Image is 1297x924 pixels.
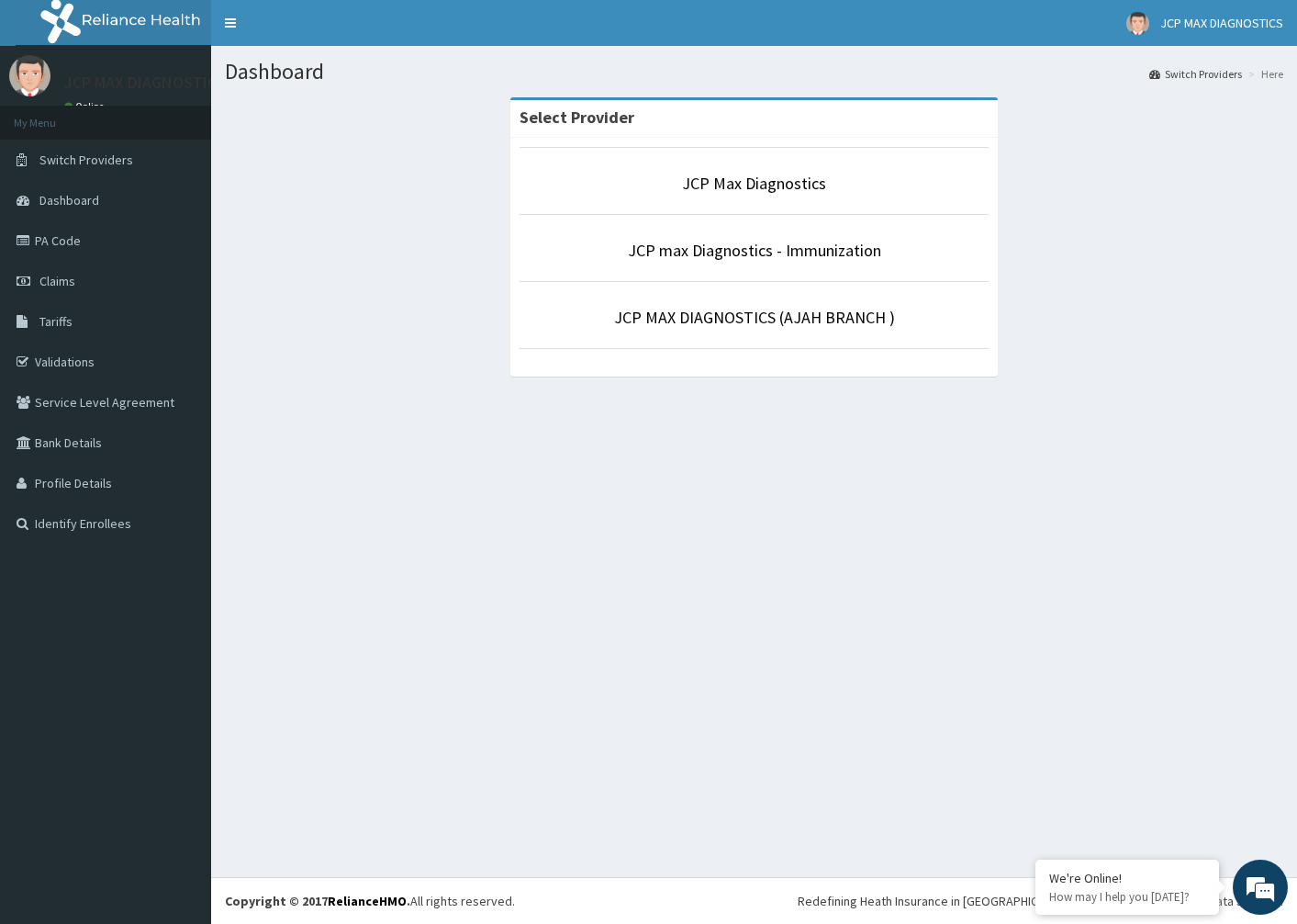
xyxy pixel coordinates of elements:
span: Switch Providers [39,152,133,168]
h1: Dashboard [225,60,1283,84]
a: Switch Providers [1149,66,1242,82]
footer: All rights reserved. [211,877,1297,924]
a: Online [64,100,108,113]
img: User Image [1126,12,1149,35]
img: User Image [9,55,50,96]
li: Here [1244,66,1283,82]
a: JCP Max Diagnostics [682,173,826,194]
span: Dashboard [39,192,99,208]
strong: Copyright © 2017 . [225,893,410,909]
a: JCP MAX DIAGNOSTICS (AJAH BRANCH ) [614,307,895,328]
div: We're Online! [1049,870,1205,886]
strong: Select Provider [520,107,634,128]
p: How may I help you today? [1049,889,1205,905]
span: Tariffs [39,313,73,330]
span: Claims [39,273,75,289]
div: Redefining Heath Insurance in [GEOGRAPHIC_DATA] using Telemedicine and Data Science! [798,892,1283,910]
a: RelianceHMO [328,893,407,909]
span: JCP MAX DIAGNOSTICS [1160,15,1283,31]
p: JCP MAX DIAGNOSTICS [64,74,226,91]
a: JCP max Diagnostics - Immunization [628,240,881,261]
